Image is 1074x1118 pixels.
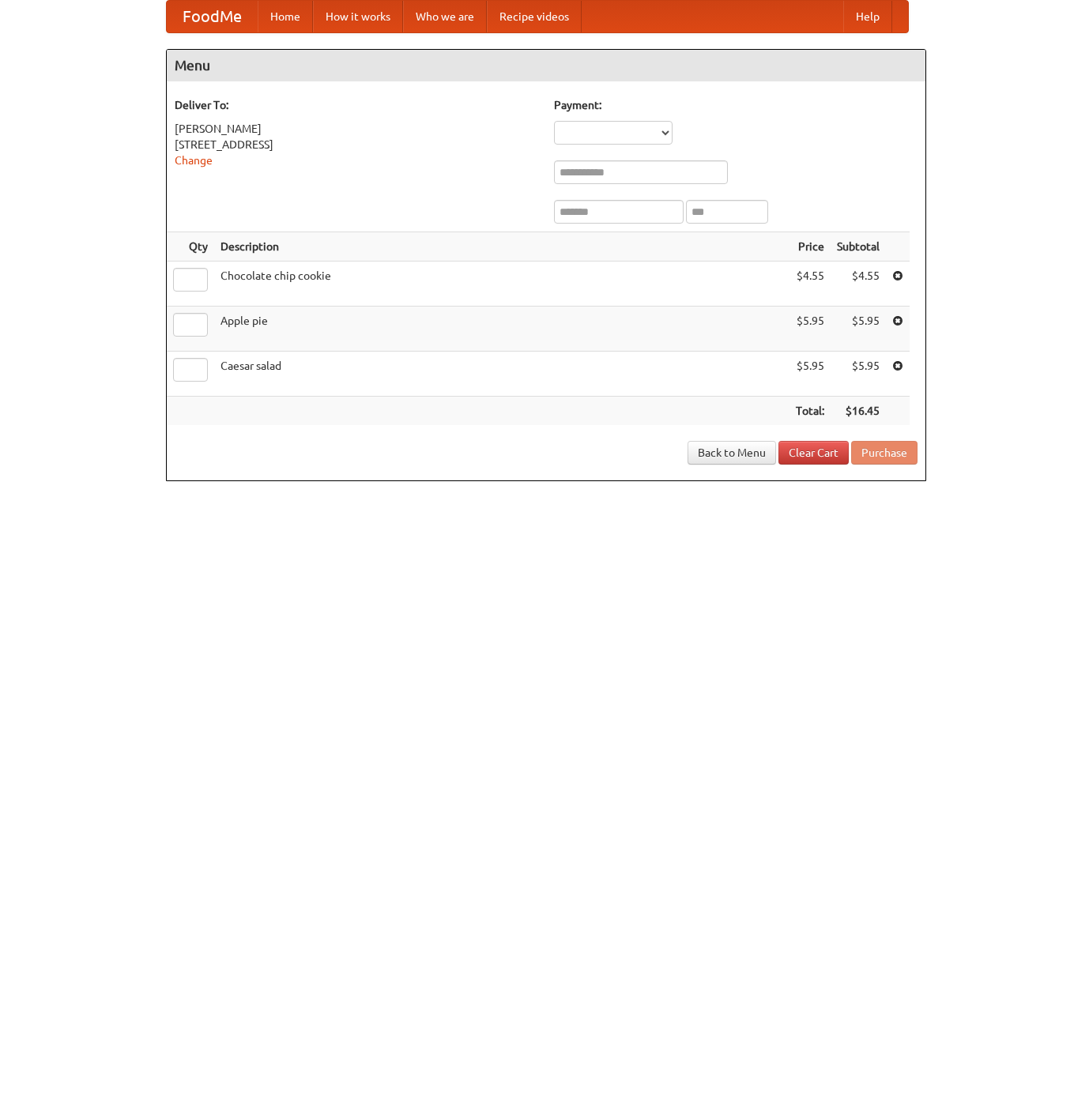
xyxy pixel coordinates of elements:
[214,232,789,262] th: Description
[789,262,831,307] td: $4.55
[313,1,403,32] a: How it works
[175,154,213,167] a: Change
[214,307,789,352] td: Apple pie
[789,232,831,262] th: Price
[831,262,886,307] td: $4.55
[789,307,831,352] td: $5.95
[258,1,313,32] a: Home
[843,1,892,32] a: Help
[831,307,886,352] td: $5.95
[175,97,538,113] h5: Deliver To:
[403,1,487,32] a: Who we are
[167,1,258,32] a: FoodMe
[214,262,789,307] td: Chocolate chip cookie
[851,441,918,465] button: Purchase
[831,352,886,397] td: $5.95
[487,1,582,32] a: Recipe videos
[167,232,214,262] th: Qty
[167,50,925,81] h4: Menu
[688,441,776,465] a: Back to Menu
[175,121,538,137] div: [PERSON_NAME]
[554,97,918,113] h5: Payment:
[789,397,831,426] th: Total:
[175,137,538,152] div: [STREET_ADDRESS]
[789,352,831,397] td: $5.95
[214,352,789,397] td: Caesar salad
[831,397,886,426] th: $16.45
[778,441,849,465] a: Clear Cart
[831,232,886,262] th: Subtotal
